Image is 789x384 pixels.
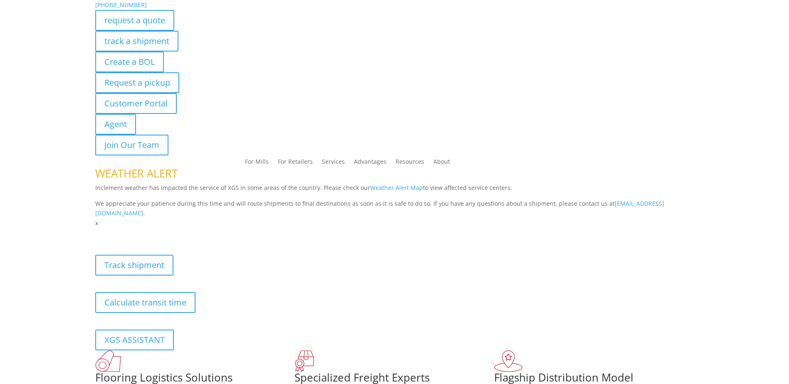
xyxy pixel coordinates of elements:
a: Customer Portal [95,93,177,114]
img: xgs-icon-total-supply-chain-intelligence-red [95,350,121,372]
p: Inclement weather has impacted the service of XGS in some areas of the country. Please check our ... [95,183,694,199]
a: XGS ASSISTANT [95,330,174,350]
a: For Retailers [278,159,313,168]
a: Resources [396,159,424,168]
a: Request a pickup [95,72,179,93]
a: Create a BOL [95,52,164,72]
a: Services [322,159,345,168]
p: We appreciate your patience during this time and will route shipments to final destinations as so... [95,199,694,219]
span: WEATHER ALERT [95,166,178,181]
a: Track shipment [95,255,173,276]
a: Advantages [354,159,386,168]
a: Agent [95,114,136,135]
a: Calculate transit time [95,292,195,313]
a: About [433,159,450,168]
b: Visibility, transparency, and control for your entire supply chain. [95,229,281,237]
a: Weather Alert Map [370,184,423,192]
a: request a quote [95,10,174,31]
img: xgs-icon-focused-on-flooring-red [294,350,314,372]
a: For Mills [245,159,269,168]
a: Join Our Team [95,135,168,155]
a: track a shipment [95,31,178,52]
p: x [95,218,694,228]
img: xgs-icon-flagship-distribution-model-red [494,350,523,372]
a: [PHONE_NUMBER] [95,1,147,9]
